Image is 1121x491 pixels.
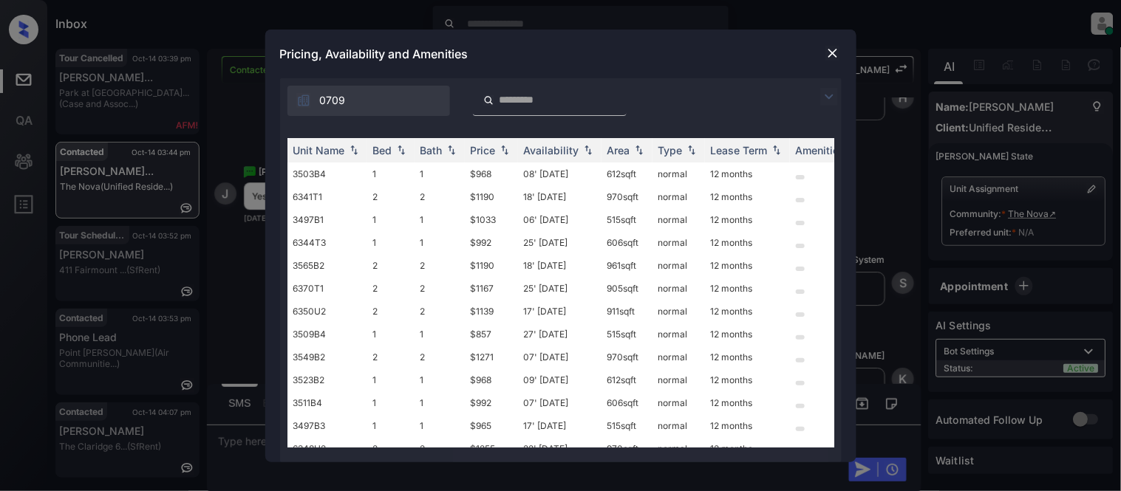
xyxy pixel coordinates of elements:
div: Availability [524,144,579,157]
td: 515 sqft [602,414,653,437]
td: 612 sqft [602,368,653,391]
img: sorting [632,145,647,155]
td: 3565B2 [287,254,367,277]
td: 12 months [705,414,790,437]
td: 07' [DATE] [518,391,602,414]
img: sorting [444,145,459,155]
td: 07' [DATE] [518,346,602,368]
img: sorting [769,145,784,155]
td: $1190 [465,254,518,277]
td: 961 sqft [602,254,653,277]
img: icon-zuma [483,94,494,107]
div: Amenities [796,144,845,157]
td: 06' [DATE] [518,208,602,231]
td: 2 [367,300,415,323]
td: 12 months [705,300,790,323]
td: $965 [465,414,518,437]
td: $968 [465,368,518,391]
td: 515 sqft [602,208,653,231]
td: normal [653,231,705,254]
div: Type [658,144,683,157]
td: normal [653,346,705,368]
td: $1167 [465,277,518,300]
td: 6370T1 [287,277,367,300]
td: 18' [DATE] [518,254,602,277]
div: Unit Name [293,144,345,157]
td: 515 sqft [602,323,653,346]
td: $857 [465,323,518,346]
td: 12 months [705,185,790,208]
img: sorting [394,145,409,155]
td: 3497B3 [287,414,367,437]
img: icon-zuma [296,93,311,108]
td: 2 [415,277,465,300]
td: 2 [415,185,465,208]
td: 12 months [705,437,790,460]
td: 2 [415,437,465,460]
img: icon-zuma [820,88,838,106]
td: 1 [415,391,465,414]
td: 6348U2 [287,437,367,460]
td: 08' [DATE] [518,162,602,185]
td: $1139 [465,300,518,323]
td: 1 [415,414,465,437]
td: normal [653,277,705,300]
td: 1 [367,231,415,254]
div: Pricing, Availability and Amenities [265,30,856,78]
td: $1190 [465,185,518,208]
td: 6344T3 [287,231,367,254]
div: Area [607,144,630,157]
td: 22' [DATE] [518,437,602,460]
td: 2 [367,437,415,460]
td: 17' [DATE] [518,300,602,323]
td: 970 sqft [602,185,653,208]
td: normal [653,208,705,231]
td: 970 sqft [602,437,653,460]
td: 1 [367,391,415,414]
td: 3511B4 [287,391,367,414]
img: close [825,46,840,61]
td: 2 [367,277,415,300]
td: normal [653,391,705,414]
td: 612 sqft [602,162,653,185]
div: Bed [373,144,392,157]
td: 1 [367,208,415,231]
td: 6350U2 [287,300,367,323]
span: 0709 [320,92,346,109]
td: 12 months [705,208,790,231]
td: 1 [367,323,415,346]
td: 606 sqft [602,391,653,414]
td: $968 [465,162,518,185]
td: 2 [367,185,415,208]
td: 2 [415,300,465,323]
td: $992 [465,391,518,414]
div: Bath [420,144,443,157]
td: 911 sqft [602,300,653,323]
td: normal [653,185,705,208]
td: 905 sqft [602,277,653,300]
td: 1 [367,162,415,185]
td: 3523B2 [287,368,367,391]
div: Lease Term [711,144,768,157]
td: 12 months [705,368,790,391]
td: 17' [DATE] [518,414,602,437]
td: normal [653,300,705,323]
td: 2 [415,254,465,277]
td: 2 [367,254,415,277]
td: $1255 [465,437,518,460]
td: $1271 [465,346,518,368]
td: 25' [DATE] [518,277,602,300]
td: 12 months [705,391,790,414]
td: $1033 [465,208,518,231]
td: 12 months [705,346,790,368]
img: sorting [497,145,512,155]
td: 1 [367,414,415,437]
td: 09' [DATE] [518,368,602,391]
td: 1 [415,208,465,231]
img: sorting [684,145,699,155]
td: normal [653,437,705,460]
td: 3509B4 [287,323,367,346]
td: 1 [367,368,415,391]
img: sorting [347,145,361,155]
td: 25' [DATE] [518,231,602,254]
